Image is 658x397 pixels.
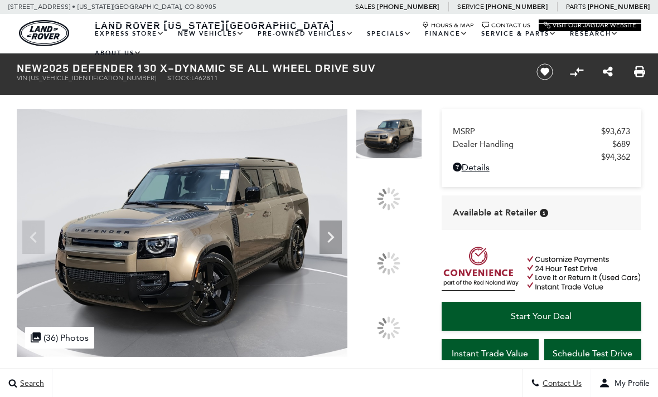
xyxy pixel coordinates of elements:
[544,339,641,368] a: Schedule Test Drive
[360,24,418,43] a: Specials
[588,2,650,11] a: [PHONE_NUMBER]
[453,139,612,149] span: Dealer Handling
[601,126,630,136] span: $93,673
[88,18,341,32] a: Land Rover [US_STATE][GEOGRAPHIC_DATA]
[453,207,537,219] span: Available at Retailer
[422,22,474,29] a: Hours & Map
[19,20,69,46] img: Land Rover
[8,3,216,11] a: [STREET_ADDRESS] • [US_STATE][GEOGRAPHIC_DATA], CO 80905
[251,24,360,43] a: Pre-Owned Vehicles
[88,24,171,43] a: EXPRESS STORE
[457,3,483,11] span: Service
[563,24,625,43] a: Research
[17,60,42,75] strong: New
[453,162,630,173] a: Details
[377,2,439,11] a: [PHONE_NUMBER]
[634,65,645,79] a: Print this New 2025 Defender 130 X-Dynamic SE All Wheel Drive SUV
[171,24,251,43] a: New Vehicles
[603,65,613,79] a: Share this New 2025 Defender 130 X-Dynamic SE All Wheel Drive SUV
[601,152,630,162] span: $94,362
[591,369,658,397] button: Open user profile menu
[511,311,572,321] span: Start Your Deal
[167,74,191,82] span: Stock:
[19,20,69,46] a: land-rover
[453,139,630,149] a: Dealer Handling $689
[566,3,586,11] span: Parts
[320,220,342,254] div: Next
[612,139,630,149] span: $689
[88,43,148,63] a: About Us
[418,24,475,43] a: Finance
[355,3,375,11] span: Sales
[17,379,44,388] span: Search
[453,152,630,162] a: $94,362
[540,209,548,217] div: Vehicle is in stock and ready for immediate delivery. Due to demand, availability is subject to c...
[482,22,530,29] a: Contact Us
[544,22,636,29] a: Visit Our Jaguar Website
[453,126,630,136] a: MSRP $93,673
[540,379,582,388] span: Contact Us
[442,302,641,331] a: Start Your Deal
[17,109,347,357] img: New 2025 Gondwana Stone LAND ROVER X-Dynamic SE image 1
[568,63,585,80] button: Compare vehicle
[191,74,218,82] span: L462811
[610,379,650,388] span: My Profile
[442,339,539,368] a: Instant Trade Value
[88,24,641,63] nav: Main Navigation
[356,109,422,159] img: New 2025 Gondwana Stone LAND ROVER X-Dynamic SE image 1
[95,18,335,32] span: Land Rover [US_STATE][GEOGRAPHIC_DATA]
[475,24,563,43] a: Service & Parts
[17,62,518,74] h1: 2025 Defender 130 X-Dynamic SE All Wheel Drive SUV
[486,2,548,11] a: [PHONE_NUMBER]
[453,126,601,136] span: MSRP
[533,63,557,81] button: Save vehicle
[29,74,156,82] span: [US_VEHICLE_IDENTIFICATION_NUMBER]
[17,74,29,82] span: VIN:
[25,327,94,349] div: (36) Photos
[553,348,632,359] span: Schedule Test Drive
[452,348,528,359] span: Instant Trade Value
